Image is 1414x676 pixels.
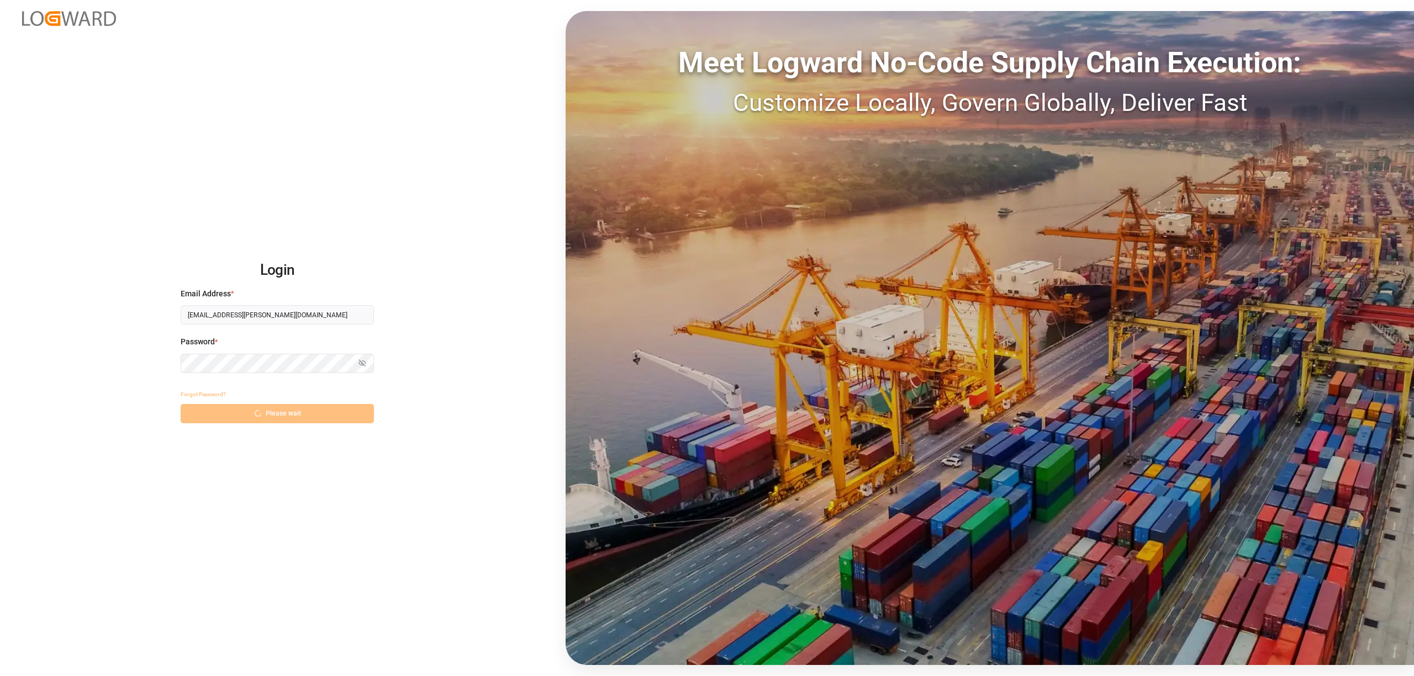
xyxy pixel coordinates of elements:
[181,253,374,288] h2: Login
[566,41,1414,84] div: Meet Logward No-Code Supply Chain Execution:
[181,288,231,300] span: Email Address
[22,11,116,26] img: Logward_new_orange.png
[181,305,374,324] input: Enter your email
[181,336,215,348] span: Password
[566,84,1414,121] div: Customize Locally, Govern Globally, Deliver Fast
